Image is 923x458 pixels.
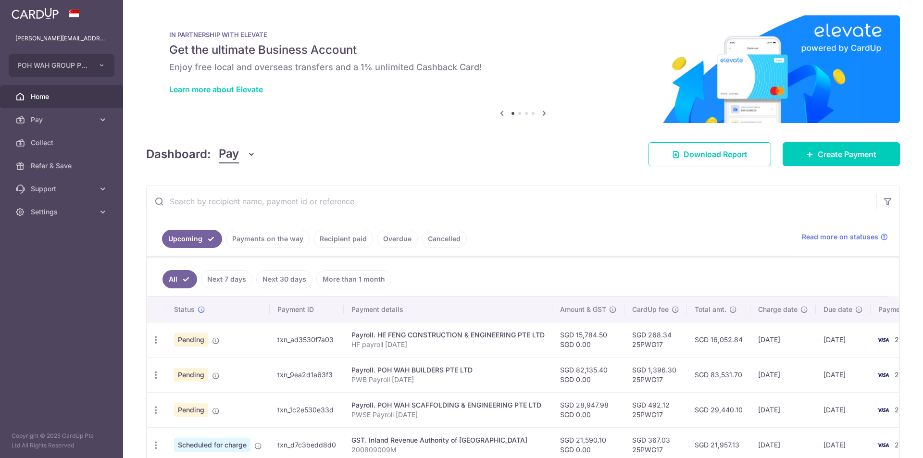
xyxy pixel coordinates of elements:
span: Read more on statuses [802,232,878,242]
span: Pay [31,115,94,124]
td: SGD 82,135.40 SGD 0.00 [552,357,624,392]
a: Download Report [649,142,771,166]
a: Next 30 days [256,270,312,288]
span: Pending [174,333,208,347]
img: Bank Card [873,334,893,346]
td: [DATE] [750,392,816,427]
a: Cancelled [422,230,467,248]
td: SGD 28,947.98 SGD 0.00 [552,392,624,427]
span: POH WAH GROUP PTE. LTD. [17,61,88,70]
td: [DATE] [750,357,816,392]
button: Pay [219,145,256,163]
span: Status [174,305,195,314]
a: Read more on statuses [802,232,888,242]
td: [DATE] [750,322,816,357]
img: Bank Card [873,404,893,416]
td: [DATE] [816,322,871,357]
td: txn_1c2e530e33d [270,392,344,427]
span: Collect [31,138,94,148]
p: PWSE Payroll [DATE] [351,410,545,420]
span: Pending [174,368,208,382]
span: Pay [219,145,239,163]
td: [DATE] [816,392,871,427]
td: SGD 1,396.30 25PWG17 [624,357,687,392]
td: txn_ad3530f7a03 [270,322,344,357]
span: Pending [174,403,208,417]
td: txn_9ea2d1a63f3 [270,357,344,392]
td: SGD 15,784.50 SGD 0.00 [552,322,624,357]
img: Renovation banner [146,15,900,123]
span: 2103 [895,406,911,414]
td: SGD 83,531.70 [687,357,750,392]
p: [PERSON_NAME][EMAIL_ADDRESS][DOMAIN_NAME] [15,34,108,43]
span: Due date [823,305,852,314]
a: More than 1 month [316,270,391,288]
span: Charge date [758,305,798,314]
td: SGD 16,052.84 [687,322,750,357]
span: Scheduled for charge [174,438,250,452]
a: Learn more about Elevate [169,85,263,94]
span: CardUp fee [632,305,669,314]
p: IN PARTNERSHIP WITH ELEVATE [169,31,877,38]
p: HF payroll [DATE] [351,340,545,349]
input: Search by recipient name, payment id or reference [147,186,876,217]
span: Total amt. [695,305,726,314]
span: Support [31,184,94,194]
a: Payments on the way [226,230,310,248]
p: 200809009M [351,445,545,455]
a: All [162,270,197,288]
h4: Dashboard: [146,146,211,163]
a: Recipient paid [313,230,373,248]
a: Upcoming [162,230,222,248]
span: Refer & Save [31,161,94,171]
span: 2103 [895,335,911,344]
span: Download Report [684,149,748,160]
th: Payment details [344,297,552,322]
td: SGD 268.34 25PWG17 [624,322,687,357]
span: Amount & GST [560,305,606,314]
button: POH WAH GROUP PTE. LTD. [9,54,114,77]
p: PWB Payroll [DATE] [351,375,545,384]
h6: Enjoy free local and overseas transfers and a 1% unlimited Cashback Card! [169,62,877,73]
div: GST. Inland Revenue Authority of [GEOGRAPHIC_DATA] [351,435,545,445]
td: SGD 29,440.10 [687,392,750,427]
span: 2103 [895,371,911,379]
td: [DATE] [816,357,871,392]
td: SGD 492.12 25PWG17 [624,392,687,427]
a: Create Payment [783,142,900,166]
span: Create Payment [818,149,876,160]
div: Payroll. HE FENG CONSTRUCTION & ENGINEERING PTE LTD [351,330,545,340]
th: Payment ID [270,297,344,322]
span: Settings [31,207,94,217]
span: Home [31,92,94,101]
div: Payroll. POH WAH SCAFFOLDING & ENGINEERING PTE LTD [351,400,545,410]
img: Bank Card [873,369,893,381]
img: CardUp [12,8,59,19]
div: Payroll. POH WAH BUILDERS PTE LTD [351,365,545,375]
h5: Get the ultimate Business Account [169,42,877,58]
a: Next 7 days [201,270,252,288]
a: Overdue [377,230,418,248]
